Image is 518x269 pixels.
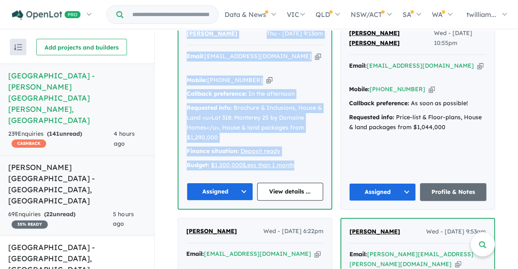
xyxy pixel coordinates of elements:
[349,85,370,93] strong: Mobile:
[8,129,114,149] div: 239 Enquir ies
[187,160,323,170] div: |
[426,227,486,237] span: Wed - [DATE] 9:53am
[257,183,323,201] a: View details ...
[207,76,263,84] a: [PHONE_NUMBER]
[349,113,486,132] div: Price-list & Floor-plans, House & land packages from $1,044,000
[349,29,400,47] span: [PERSON_NAME] [PERSON_NAME]
[349,228,400,235] span: [PERSON_NAME]
[349,99,486,109] div: As soon as possible!
[186,227,237,236] a: [PERSON_NAME]
[477,61,483,70] button: Copy
[315,52,321,61] button: Copy
[349,28,434,48] a: [PERSON_NAME] [PERSON_NAME]
[46,210,53,218] span: 22
[12,10,81,20] img: Openlot PRO Logo White
[349,250,473,268] a: [PERSON_NAME][EMAIL_ADDRESS][PERSON_NAME][DOMAIN_NAME]
[420,183,487,201] a: Profile & Notes
[455,260,461,269] button: Copy
[434,28,486,48] span: Wed - [DATE] 10:55pm
[187,183,253,201] button: Assigned
[466,10,496,19] span: twilliam...
[187,89,323,99] div: In the afternoon
[187,76,207,84] strong: Mobile:
[44,210,75,218] strong: ( unread)
[187,104,232,111] strong: Requested info:
[241,147,280,155] a: Deposit ready
[14,44,22,50] img: sort.svg
[125,6,216,24] input: Try estate name, suburb, builder or developer
[370,85,425,93] a: [PHONE_NUMBER]
[187,29,237,39] a: [PERSON_NAME]
[349,250,367,258] strong: Email:
[349,62,367,69] strong: Email:
[47,130,82,137] strong: ( unread)
[204,52,312,60] a: [EMAIL_ADDRESS][DOMAIN_NAME]
[187,30,237,37] span: [PERSON_NAME]
[349,99,409,107] strong: Callback preference:
[187,52,204,60] strong: Email:
[349,113,394,121] strong: Requested info:
[8,210,113,229] div: 69 Enquir ies
[114,130,135,147] span: 4 hours ago
[187,103,323,142] div: Brochure & Inclusions, House & Land <u>Lot 318: Monterey 25 by Domaine Homes</u>, House & land pa...
[367,62,474,69] a: [EMAIL_ADDRESS][DOMAIN_NAME]
[266,76,272,85] button: Copy
[204,250,311,257] a: [EMAIL_ADDRESS][DOMAIN_NAME]
[211,161,243,169] a: $1,200,000
[49,130,59,137] span: 141
[267,29,323,39] span: Thu - [DATE] 9:13am
[113,210,134,228] span: 5 hours ago
[263,227,323,236] span: Wed - [DATE] 6:22pm
[12,139,46,148] span: CASHBACK
[8,70,146,126] h5: [GEOGRAPHIC_DATA] - [PERSON_NAME][GEOGRAPHIC_DATA][PERSON_NAME] , [GEOGRAPHIC_DATA]
[429,85,435,94] button: Copy
[349,227,400,237] a: [PERSON_NAME]
[186,250,204,257] strong: Email:
[314,250,321,258] button: Copy
[186,227,237,235] span: [PERSON_NAME]
[36,39,127,55] button: Add projects and builders
[8,162,146,206] h5: [PERSON_NAME][GEOGRAPHIC_DATA] - [GEOGRAPHIC_DATA] , [GEOGRAPHIC_DATA]
[187,90,247,97] strong: Callback preference:
[187,161,209,169] strong: Budget:
[349,183,416,201] button: Assigned
[12,220,48,229] span: 35 % READY
[187,147,239,155] strong: Finance situation:
[244,161,294,169] a: Less than 1 month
